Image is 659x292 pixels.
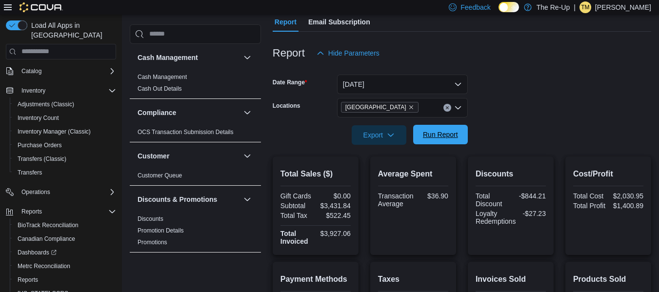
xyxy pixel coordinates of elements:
span: Load All Apps in [GEOGRAPHIC_DATA] [27,20,116,40]
button: Operations [18,186,54,198]
div: $522.45 [318,212,351,219]
button: Customer [241,150,253,162]
a: OCS Transaction Submission Details [138,129,234,136]
a: Discounts [138,215,163,222]
button: Open list of options [454,104,462,112]
div: $36.90 [417,192,448,200]
div: Subtotal [280,202,314,210]
span: Transfers [18,169,42,176]
span: Feedback [460,2,490,12]
img: Cova [20,2,63,12]
button: Transfers (Classic) [10,152,120,166]
span: OCS Transaction Submission Details [138,128,234,136]
span: Bartlesville [341,102,419,113]
span: Inventory Count [14,112,116,124]
button: Hide Parameters [313,43,383,63]
a: Transfers (Classic) [14,153,70,165]
h2: Taxes [378,273,448,285]
h2: Total Sales ($) [280,168,351,180]
h2: Invoices Sold [476,273,546,285]
button: Compliance [241,107,253,118]
button: Reports [18,206,46,217]
span: Reports [18,276,38,284]
div: -$27.23 [519,210,546,217]
div: Compliance [130,126,261,142]
button: Inventory [18,85,49,97]
span: Inventory Manager (Classic) [14,126,116,137]
h2: Discounts [476,168,546,180]
span: Cash Out Details [138,85,182,93]
a: Reports [14,274,42,286]
span: Hide Parameters [328,48,379,58]
span: Canadian Compliance [18,235,75,243]
a: Metrc Reconciliation [14,260,74,272]
h2: Average Spent [378,168,448,180]
a: Cash Out Details [138,85,182,92]
button: Canadian Compliance [10,232,120,246]
span: Adjustments (Classic) [18,100,74,108]
button: Remove Bartlesville from selection in this group [408,104,414,110]
a: Purchase Orders [14,139,66,151]
span: Catalog [18,65,116,77]
span: Inventory [21,87,45,95]
span: Run Report [423,130,458,139]
span: Cash Management [138,73,187,81]
span: Purchase Orders [14,139,116,151]
span: [GEOGRAPHIC_DATA] [345,102,406,112]
div: $2,030.95 [610,192,643,200]
span: Operations [21,188,50,196]
button: Finance [138,261,240,271]
h3: Finance [138,261,163,271]
span: Transfers (Classic) [18,155,66,163]
span: Reports [18,206,116,217]
div: $0.00 [318,192,351,200]
button: Adjustments (Classic) [10,97,120,111]
button: Transfers [10,166,120,179]
span: Inventory [18,85,116,97]
a: BioTrack Reconciliation [14,219,82,231]
button: [DATE] [337,75,468,94]
h3: Customer [138,151,169,161]
span: BioTrack Reconciliation [14,219,116,231]
div: Discounts & Promotions [130,213,261,252]
button: Reports [2,205,120,218]
button: Compliance [138,108,240,117]
button: Metrc Reconciliation [10,259,120,273]
div: -$844.21 [513,192,546,200]
span: Canadian Compliance [14,233,116,245]
a: Promotion Details [138,227,184,234]
div: Total Discount [476,192,509,208]
button: Catalog [18,65,45,77]
button: Cash Management [241,52,253,63]
span: Dashboards [14,247,116,258]
a: Transfers [14,167,46,178]
div: Total Tax [280,212,314,219]
button: Purchase Orders [10,138,120,152]
button: Inventory [2,84,120,97]
span: Reports [14,274,116,286]
button: Discounts & Promotions [241,194,253,205]
div: $1,400.89 [610,202,643,210]
span: TM [581,1,589,13]
h3: Compliance [138,108,176,117]
label: Locations [273,102,300,110]
strong: Total Invoiced [280,230,308,245]
a: Inventory Count [14,112,63,124]
div: Transaction Average [378,192,414,208]
div: $3,927.06 [318,230,351,237]
p: The Re-Up [537,1,570,13]
span: Promotion Details [138,227,184,234]
button: Inventory Count [10,111,120,125]
span: Catalog [21,67,41,75]
a: Canadian Compliance [14,233,79,245]
h3: Cash Management [138,53,198,62]
a: Promotions [138,239,167,246]
button: Discounts & Promotions [138,195,240,204]
p: | [574,1,576,13]
span: Transfers (Classic) [14,153,116,165]
a: Customer Queue [138,172,182,179]
button: Finance [241,260,253,272]
span: Customer Queue [138,172,182,179]
div: Loyalty Redemptions [476,210,516,225]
